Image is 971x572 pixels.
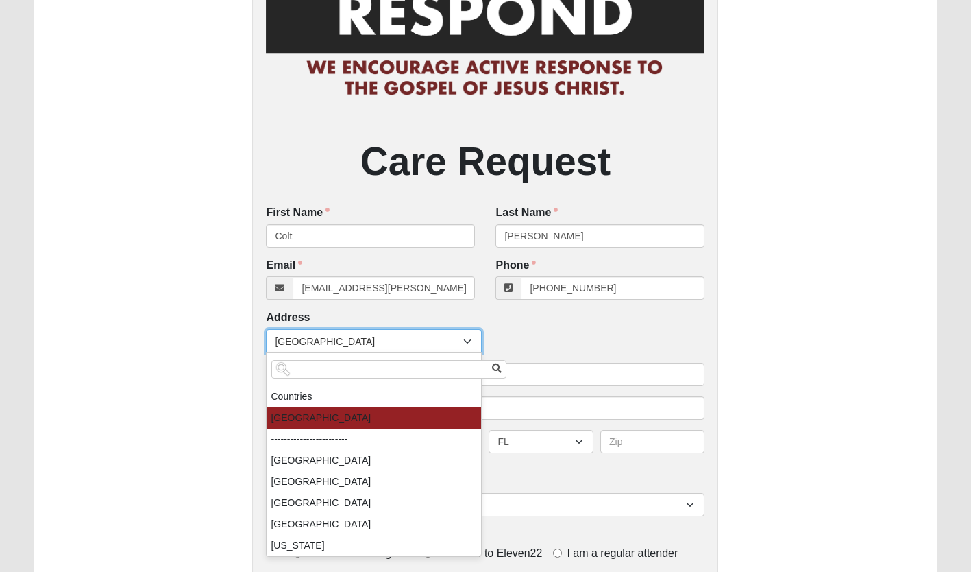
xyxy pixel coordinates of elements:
[267,471,481,492] li: [GEOGRAPHIC_DATA]
[266,396,704,420] input: Address Line 2
[267,535,481,556] li: [US_STATE]
[266,139,704,185] h2: Care Request
[266,258,302,274] label: Email
[267,492,481,514] li: [GEOGRAPHIC_DATA]
[437,546,543,562] span: I am new to Eleven22
[553,549,562,558] input: I am a regular attender
[266,205,330,221] label: First Name
[495,205,558,221] label: Last Name
[267,386,481,407] li: Countries
[267,514,481,535] li: [GEOGRAPHIC_DATA]
[567,546,678,562] span: I am a regular attender
[600,430,705,453] input: Zip
[266,310,310,326] label: Address
[275,330,463,353] span: [GEOGRAPHIC_DATA]
[267,429,481,450] li: ------------------------
[495,258,536,274] label: Phone
[267,450,481,471] li: [GEOGRAPHIC_DATA]
[267,407,481,429] li: [GEOGRAPHIC_DATA]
